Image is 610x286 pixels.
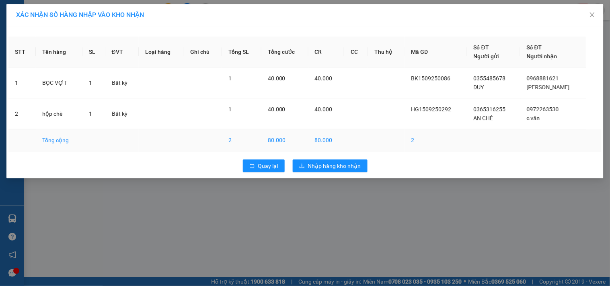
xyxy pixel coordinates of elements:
[411,75,450,82] span: BK1509250086
[8,98,36,129] td: 2
[36,129,82,151] td: Tổng cộng
[261,129,308,151] td: 80.000
[36,98,82,129] td: hộp chè
[243,159,285,172] button: rollbackQuay lại
[10,10,70,50] img: logo.jpg
[474,106,506,112] span: 0365316255
[474,44,489,51] span: Số ĐT
[405,37,467,67] th: Mã GD
[16,11,144,18] span: XÁC NHẬN SỐ HÀNG NHẬP VÀO KHO NHẬN
[184,37,222,67] th: Ghi chú
[474,84,484,90] span: DUY
[308,161,361,170] span: Nhập hàng kho nhận
[315,106,333,112] span: 40.000
[527,75,559,82] span: 0968881621
[105,67,139,98] td: Bất kỳ
[527,115,540,121] span: c vân
[368,37,405,67] th: Thu hộ
[105,37,139,67] th: ĐVT
[89,110,92,117] span: 1
[527,53,557,59] span: Người nhận
[474,75,506,82] span: 0355485678
[268,75,285,82] span: 40.000
[299,163,305,170] span: download
[8,37,36,67] th: STT
[36,67,82,98] td: BỌC VỢT
[36,37,82,67] th: Tên hàng
[82,37,105,67] th: SL
[10,55,120,82] b: GỬI : VP [GEOGRAPHIC_DATA]
[589,12,596,18] span: close
[344,37,368,67] th: CC
[315,75,333,82] span: 40.000
[105,98,139,129] td: Bất kỳ
[293,159,368,172] button: downloadNhập hàng kho nhận
[268,106,285,112] span: 40.000
[228,75,232,82] span: 1
[405,129,467,151] td: 2
[527,44,542,51] span: Số ĐT
[139,37,184,67] th: Loại hàng
[308,129,345,151] td: 80.000
[249,163,255,170] span: rollback
[474,53,499,59] span: Người gửi
[228,106,232,112] span: 1
[222,37,261,67] th: Tổng SL
[581,4,604,27] button: Close
[75,20,336,30] li: 271 - [PERSON_NAME] - [GEOGRAPHIC_DATA] - [GEOGRAPHIC_DATA]
[261,37,308,67] th: Tổng cước
[527,106,559,112] span: 0972263530
[8,67,36,98] td: 1
[308,37,345,67] th: CR
[474,115,493,121] span: AN CHÈ
[89,80,92,86] span: 1
[222,129,261,151] td: 2
[527,84,570,90] span: [PERSON_NAME]
[411,106,451,112] span: HG1509250292
[258,161,278,170] span: Quay lại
